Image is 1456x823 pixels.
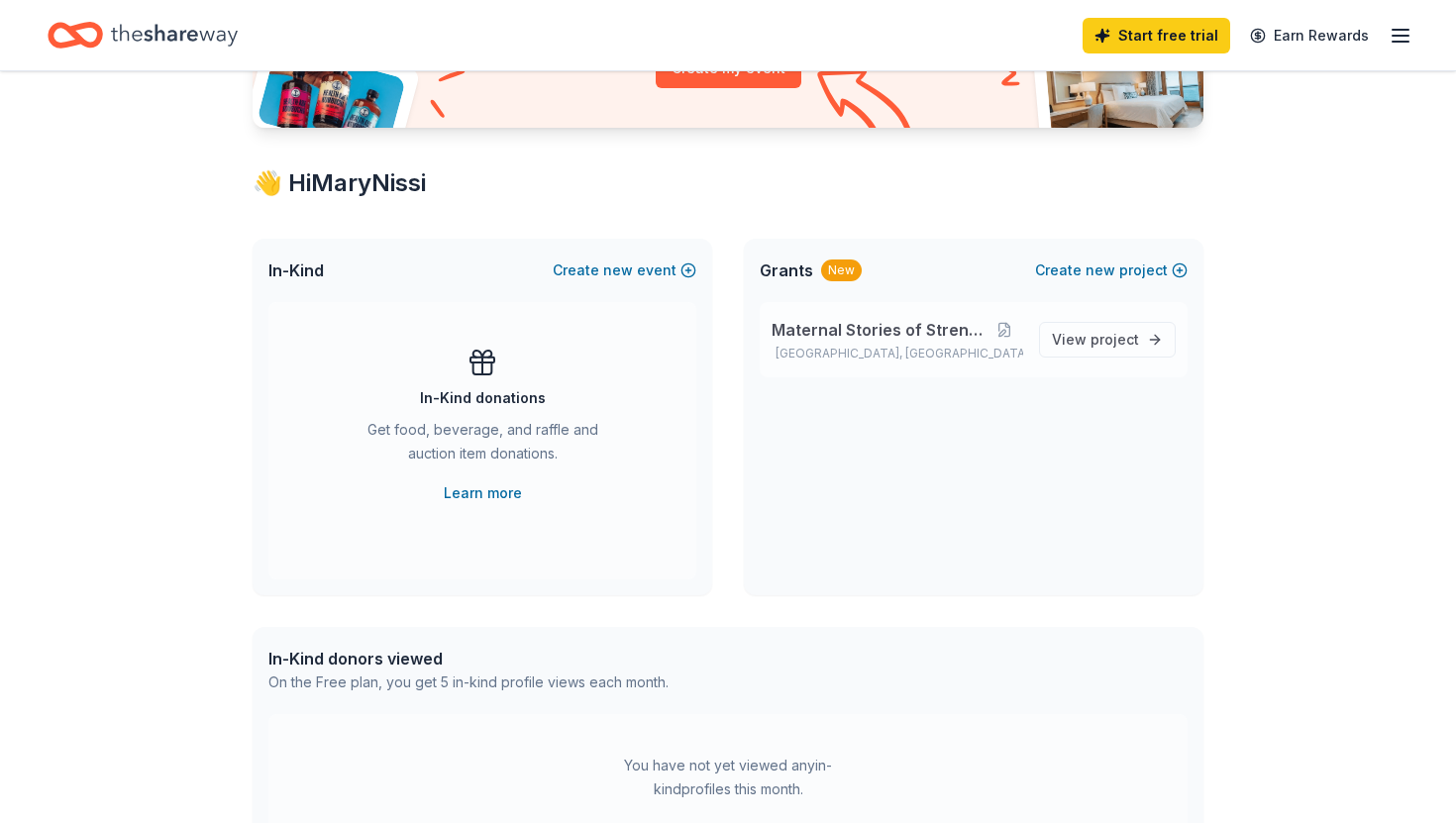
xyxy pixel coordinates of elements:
span: Grants [760,258,813,282]
div: 👋 Hi MaryNissi [253,167,1203,199]
div: In-Kind donors viewed [268,647,669,670]
span: View [1052,328,1139,352]
button: Createnewevent [553,258,696,282]
button: Createnewproject [1035,258,1188,282]
a: Earn Rewards [1238,18,1381,53]
span: In-Kind [268,258,324,282]
div: You have not yet viewed any in-kind profiles this month. [604,754,852,801]
a: Start free trial [1083,18,1230,53]
div: New [821,259,862,281]
span: project [1091,331,1139,348]
a: View project [1039,322,1176,358]
span: new [603,258,633,282]
div: Get food, beverage, and raffle and auction item donations. [348,418,617,473]
a: Home [48,12,238,58]
span: new [1086,258,1115,282]
a: Learn more [444,481,522,505]
div: On the Free plan, you get 5 in-kind profile views each month. [268,670,669,694]
div: In-Kind donations [420,386,546,410]
p: [GEOGRAPHIC_DATA], [GEOGRAPHIC_DATA] [772,346,1023,361]
img: Curvy arrow [817,68,916,143]
span: Maternal Stories of Strength [772,318,986,342]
